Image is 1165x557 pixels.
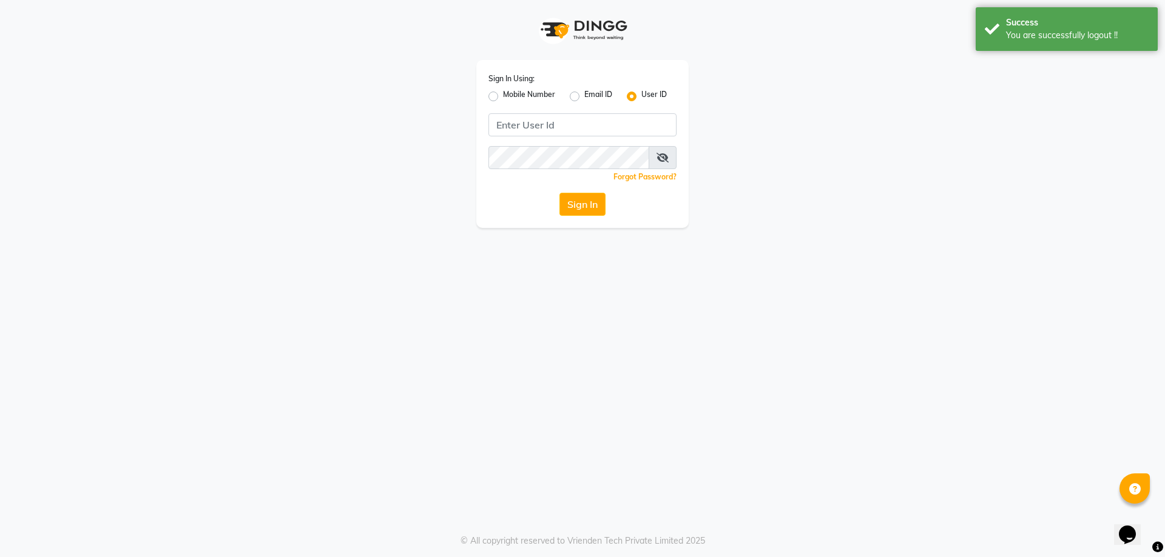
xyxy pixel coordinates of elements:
input: Username [488,146,649,169]
label: Email ID [584,89,612,104]
iframe: chat widget [1114,509,1153,545]
button: Sign In [559,193,606,216]
label: User ID [641,89,667,104]
div: Success [1006,16,1149,29]
label: Mobile Number [503,89,555,104]
div: You are successfully logout !! [1006,29,1149,42]
label: Sign In Using: [488,73,535,84]
img: logo1.svg [534,12,631,48]
input: Username [488,113,677,136]
a: Forgot Password? [613,172,677,181]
